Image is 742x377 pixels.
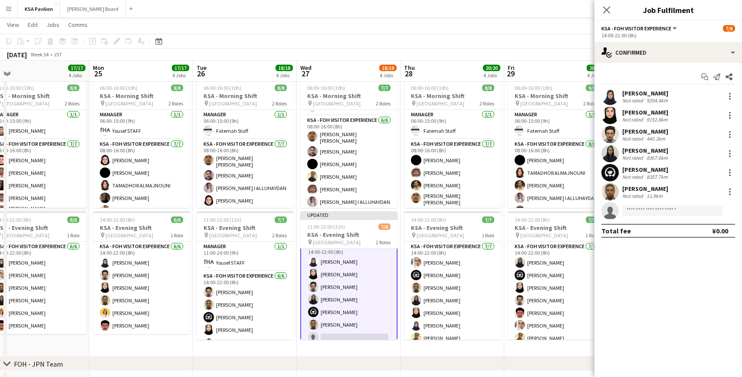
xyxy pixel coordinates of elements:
span: 11:00-22:00 (11h) [204,216,241,223]
span: 2 Roles [376,100,391,107]
div: Not rated [622,135,645,142]
app-job-card: 06:00-16:00 (10h)9/9KSA - Morning Shift [GEOGRAPHIC_DATA]2 RolesManager1/106:00-15:00 (9h)Fatemah... [508,79,605,208]
app-card-role: KSA - FOH Visitor Experience6/614:00-22:00 (8h)[PERSON_NAME][PERSON_NAME][PERSON_NAME][PERSON_NAM... [197,271,294,364]
span: 7/7 [378,85,391,91]
div: Not rated [622,116,645,123]
app-card-role: Manager1/106:00-15:00 (9h)Yousef STAFF [93,110,190,139]
span: 2 Roles [376,239,391,246]
span: [GEOGRAPHIC_DATA] [313,100,361,107]
span: 2 Roles [583,100,598,107]
span: [GEOGRAPHIC_DATA] [417,232,464,239]
span: 7/8 [723,25,735,32]
a: Edit [24,19,41,30]
span: 7/7 [275,216,287,223]
button: [PERSON_NAME] Board [60,0,126,17]
app-card-role: Manager1/106:00-15:00 (9h)Fatemah Staff [404,110,501,139]
span: KSA - FOH Visitor Experience [601,25,671,32]
div: [DATE] [7,50,27,59]
span: Fri [508,64,515,72]
span: [GEOGRAPHIC_DATA] [105,100,153,107]
span: 26 [195,69,207,79]
span: [GEOGRAPHIC_DATA] [209,100,257,107]
button: KSA Pavilion [18,0,60,17]
span: 28 [403,69,415,79]
span: 6/6 [67,216,79,223]
span: 9/9 [586,85,598,91]
app-job-card: 06:00-16:00 (10h)8/8KSA - Morning Shift [GEOGRAPHIC_DATA]2 RolesManager1/106:00-15:00 (9h)Yousef ... [93,79,190,208]
app-job-card: 11:00-22:00 (11h)7/7KSA - Evening Shift [GEOGRAPHIC_DATA]2 RolesManager1/111:00-20:00 (9h)Yousef ... [197,211,294,340]
h3: KSA - Evening Shift [508,224,605,232]
div: 4 Jobs [380,72,396,79]
span: Edit [28,21,38,29]
div: 8367.6km [645,154,670,161]
div: 4 Jobs [483,72,500,79]
app-job-card: 06:00-16:00 (10h)8/8KSA - Morning Shift [GEOGRAPHIC_DATA]2 RolesManager1/106:00-15:00 (9h)Fatemah... [404,79,501,208]
span: 06:00-16:00 (10h) [411,85,449,91]
app-card-role: KSA - FOH Visitor Experience7/714:00-22:00 (8h)[PERSON_NAME][PERSON_NAME][PERSON_NAME][PERSON_NAM... [404,242,501,347]
span: 18/18 [276,65,293,71]
app-card-role: KSA - FOH Visitor Experience7/708:00-16:00 (8h)[PERSON_NAME] [PERSON_NAME][PERSON_NAME][PERSON_NA... [197,139,294,247]
div: Confirmed [594,42,742,63]
span: 1 Role [67,232,79,239]
span: 7/7 [586,216,598,223]
span: 06:00-16:00 (10h) [100,85,138,91]
div: [PERSON_NAME] [622,108,670,116]
h3: KSA - Morning Shift [508,92,605,100]
h3: KSA - Morning Shift [93,92,190,100]
span: 7/8 [378,223,391,230]
a: Jobs [43,19,63,30]
app-job-card: 14:00-22:00 (8h)7/7KSA - Evening Shift [GEOGRAPHIC_DATA]1 RoleKSA - FOH Visitor Experience7/714:0... [404,211,501,340]
div: Updated [300,211,397,218]
h3: KSA - Morning Shift [300,92,397,100]
span: 2 Roles [272,100,287,107]
app-job-card: 14:00-22:00 (8h)7/7KSA - Evening Shift [GEOGRAPHIC_DATA]1 RoleKSA - FOH Visitor Experience7/714:0... [508,211,605,340]
div: Not rated [622,193,645,199]
div: 9152.8km [645,116,670,123]
div: [PERSON_NAME] [622,147,670,154]
span: 8/8 [171,85,183,91]
app-card-role: KSA - FOH Visitor Experience7/708:00-16:00 (8h)[PERSON_NAME][PERSON_NAME]TAMADHOR ALMAJNOUNI[PERS... [93,139,190,247]
app-card-role: Manager1/106:00-15:00 (9h)Fatemah Staff [508,110,605,139]
span: Tue [197,64,207,72]
span: 29 [506,69,515,79]
span: 25 [92,69,104,79]
span: Thu [404,64,415,72]
span: [GEOGRAPHIC_DATA] [417,100,464,107]
div: [PERSON_NAME] [622,166,670,174]
span: 20/20 [587,65,604,71]
div: FOH - JPN Team [14,360,63,368]
app-job-card: Updated11:00-22:00 (11h)7/8KSA - Evening Shift [GEOGRAPHIC_DATA]2 RolesManager1/111:00-20:00 (9h)... [300,211,397,340]
div: 06:00-16:00 (10h)7/7KSA - Morning Shift [GEOGRAPHIC_DATA]2 RolesManager1/106:00-15:00 (9h)Fatemah... [300,79,397,208]
div: 8357.7km [645,174,670,180]
h3: KSA - Morning Shift [404,92,501,100]
div: Not rated [622,97,645,104]
span: Wed [300,64,312,72]
app-card-role: KSA - FOH Visitor Experience6/608:00-16:00 (8h)[PERSON_NAME] [PERSON_NAME][PERSON_NAME][PERSON_NA... [300,115,397,210]
span: 1 Role [171,232,183,239]
div: [PERSON_NAME] [622,185,668,193]
span: 17/17 [68,65,85,71]
span: 14:00-22:00 (8h) [100,216,135,223]
span: 8/8 [67,85,79,91]
app-card-role: KSA - FOH Visitor Experience7/708:00-16:00 (8h)[PERSON_NAME][PERSON_NAME][PERSON_NAME][PERSON_NAM... [404,139,501,247]
span: 06:00-16:00 (10h) [204,85,241,91]
h3: KSA - Evening Shift [300,231,397,239]
span: 2 Roles [168,100,183,107]
span: 7/7 [482,216,494,223]
button: KSA - FOH Visitor Experience [601,25,678,32]
div: ¥0.00 [712,226,728,235]
span: 6/6 [171,216,183,223]
h3: KSA - Evening Shift [197,224,294,232]
div: 9204.4km [645,97,670,104]
a: Comms [65,19,91,30]
div: 4 Jobs [276,72,292,79]
div: 11.9km [645,193,664,199]
app-job-card: 06:00-16:00 (10h)8/8KSA - Morning Shift [GEOGRAPHIC_DATA]2 RolesManager1/106:00-15:00 (9h)Fatemah... [197,79,294,208]
span: [GEOGRAPHIC_DATA] [105,232,153,239]
div: JST [54,51,62,58]
div: 14:00-22:00 (8h)6/6KSA - Evening Shift [GEOGRAPHIC_DATA]1 RoleKSA - FOH Visitor Experience6/614:0... [93,211,190,334]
